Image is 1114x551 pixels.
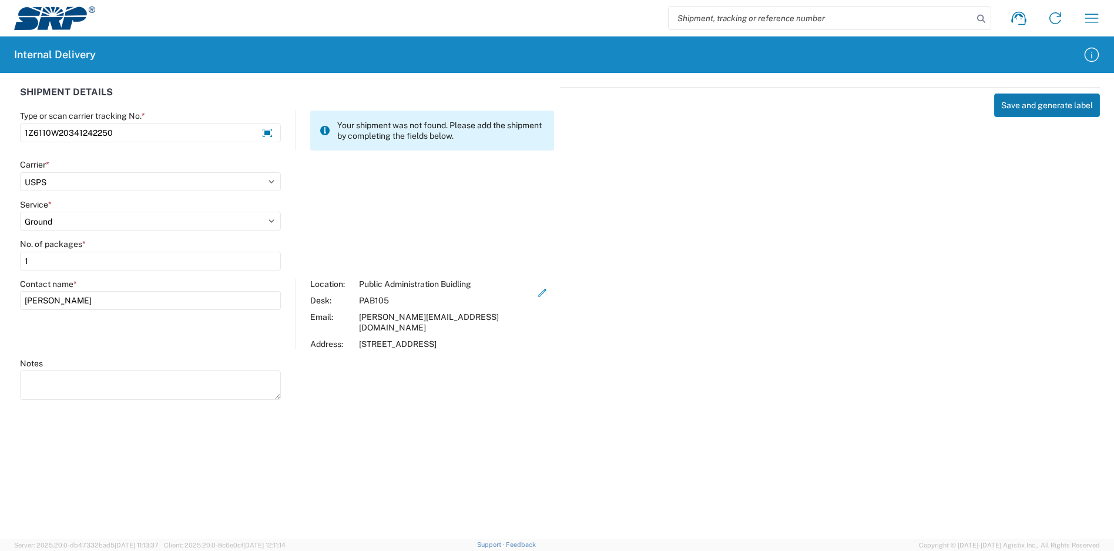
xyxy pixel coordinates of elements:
label: Contact name [20,279,77,289]
div: Email: [310,312,353,333]
a: Support [477,541,506,548]
div: Public Administration Buidling [359,279,531,289]
span: Your shipment was not found. Please add the shipment by completing the fields below. [337,120,545,141]
div: Location: [310,279,353,289]
label: Type or scan carrier tracking No. [20,111,145,121]
label: Service [20,199,52,210]
div: SHIPMENT DETAILS [20,87,554,111]
span: [DATE] 11:13:37 [115,542,159,549]
div: Desk: [310,295,353,306]
a: Feedback [506,541,536,548]
label: Notes [20,358,43,369]
div: [STREET_ADDRESS] [359,339,531,349]
span: Client: 2025.20.0-8c6e0cf [164,542,286,549]
label: No. of packages [20,239,86,249]
span: Server: 2025.20.0-db47332bad5 [14,542,159,549]
div: PAB105 [359,295,531,306]
span: Copyright © [DATE]-[DATE] Agistix Inc., All Rights Reserved [919,540,1100,550]
input: Shipment, tracking or reference number [669,7,973,29]
img: srp [14,6,95,30]
label: Carrier [20,159,49,170]
h2: Internal Delivery [14,48,96,62]
button: Save and generate label [994,93,1100,117]
div: [PERSON_NAME][EMAIL_ADDRESS][DOMAIN_NAME] [359,312,531,333]
span: [DATE] 12:11:14 [243,542,286,549]
div: Address: [310,339,353,349]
